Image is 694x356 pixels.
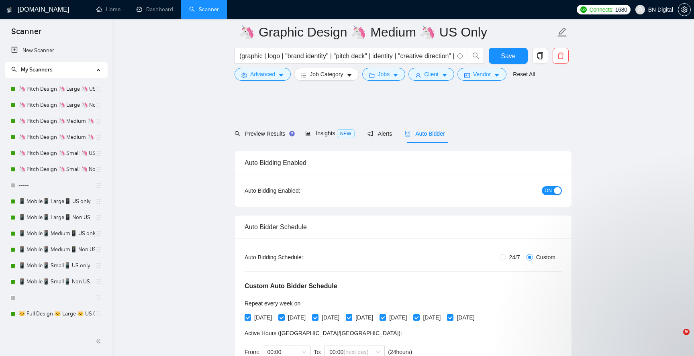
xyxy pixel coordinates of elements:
span: Custom [533,253,559,262]
div: Tooltip anchor [288,130,296,137]
span: holder [95,262,102,269]
span: holder [95,198,102,205]
span: From: [245,349,259,355]
a: 📱 Mobile📱 Large📱 US only [18,193,95,210]
li: 🦄 Pitch Design 🦄 Medium 🦄 Non US [5,129,107,145]
button: Save [489,48,528,64]
li: New Scanner [5,43,107,59]
span: Insights [305,130,354,136]
span: Auto Bidder [405,130,445,137]
span: holder [95,118,102,124]
li: 🦄 Pitch Design 🦄 Small 🦄 Non US [5,161,107,177]
span: ON [545,186,552,195]
span: robot [405,131,410,136]
a: 🦄 Pitch Design 🦄 Large 🦄 Non US [18,97,95,113]
span: notification [367,131,373,136]
li: ----- [5,290,107,306]
span: holder [95,150,102,157]
a: 📱 Mobile📱 Medium📱 US only [18,226,95,242]
button: delete [553,48,569,64]
a: New Scanner [11,43,101,59]
a: setting [678,6,691,13]
button: setting [678,3,691,16]
a: 📱 Mobile📱 Small📱 Non US [18,274,95,290]
span: caret-down [393,72,398,78]
span: [DATE] [453,313,478,322]
span: search [11,67,17,72]
span: search [235,131,240,136]
a: dashboardDashboard [137,6,173,13]
span: [DATE] [420,313,444,322]
span: holder [95,102,102,108]
span: Connects: [589,5,613,14]
span: user [415,72,421,78]
span: area-chart [305,130,311,136]
span: Vendor [473,70,491,79]
li: 📱 Mobile📱 Large📱 US only [5,193,107,210]
span: holder [95,134,102,140]
span: 1680 [615,5,627,14]
a: 🦄 Pitch Design 🦄 Medium 🦄 Non US [18,129,95,145]
span: My Scanners [21,66,53,73]
img: logo [7,4,12,16]
a: ----- [18,177,95,193]
span: My Scanners [11,66,53,73]
span: Active Hours ( [GEOGRAPHIC_DATA]/[GEOGRAPHIC_DATA] ): [245,330,402,336]
a: ----- [18,290,95,306]
input: Scanner name... [239,22,555,42]
span: [DATE] [352,313,376,322]
span: holder [95,182,102,189]
li: 📱 Mobile📱 Small📱 US only [5,258,107,274]
span: Advanced [250,70,275,79]
span: Jobs [378,70,390,79]
span: caret-down [278,72,284,78]
li: 🦄 Pitch Design 🦄 Large 🦄 Non US [5,97,107,113]
span: ( 24 hours) [388,349,412,355]
img: upwork-logo.png [580,6,587,13]
span: caret-down [442,72,447,78]
a: 🦄 Pitch Design 🦄 Small 🦄 US Only [18,145,95,161]
span: holder [95,295,102,301]
li: 🦄 Pitch Design 🦄 Large 🦄 US Only [5,81,107,97]
li: 📱 Mobile📱 Medium📱 US only [5,226,107,242]
span: Job Category [310,70,343,79]
button: search [468,48,484,64]
li: 🐱 Full Design 🐱 Large 🐱 Non US [5,322,107,338]
h5: Custom Auto Bidder Schedule [245,281,337,291]
span: [DATE] [386,313,410,322]
span: caret-down [347,72,352,78]
a: Reset All [513,70,535,79]
span: idcard [464,72,470,78]
span: holder [95,246,102,253]
span: search [468,52,484,59]
li: 🦄 Pitch Design 🦄 Medium 🦄 US Only [5,113,107,129]
span: holder [95,214,102,221]
div: Auto Bidding Enabled [245,151,562,174]
li: 🦄 Pitch Design 🦄 Small 🦄 US Only [5,145,107,161]
li: 📱 Mobile📱 Large📱 Non US [5,210,107,226]
span: bars [301,72,306,78]
a: 🦄 Pitch Design 🦄 Small 🦄 Non US [18,161,95,177]
span: user [637,7,643,12]
a: 🦄 Pitch Design 🦄 Large 🦄 US Only [18,81,95,97]
a: 🐱 Full Design 🐱 Large 🐱 Non US [18,322,95,338]
a: 🐱 Full Design 🐱 Large 🐱 US Only [18,306,95,322]
iframe: Intercom live chat [667,329,686,348]
li: 📱 Mobile📱 Small📱 Non US [5,274,107,290]
span: [DATE] [251,313,275,322]
span: edit [557,27,567,37]
span: Preview Results [235,130,292,137]
span: [DATE] [285,313,309,322]
a: 📱 Mobile📱 Large📱 Non US [18,210,95,226]
span: Alerts [367,130,392,137]
span: [DATE] [318,313,343,322]
span: holder [95,279,102,285]
button: folderJobscaret-down [362,68,406,81]
span: double-left [96,337,104,345]
span: (next day) [343,349,368,355]
button: barsJob Categorycaret-down [294,68,359,81]
span: Save [501,51,515,61]
span: 24/7 [506,253,523,262]
span: delete [553,52,568,59]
